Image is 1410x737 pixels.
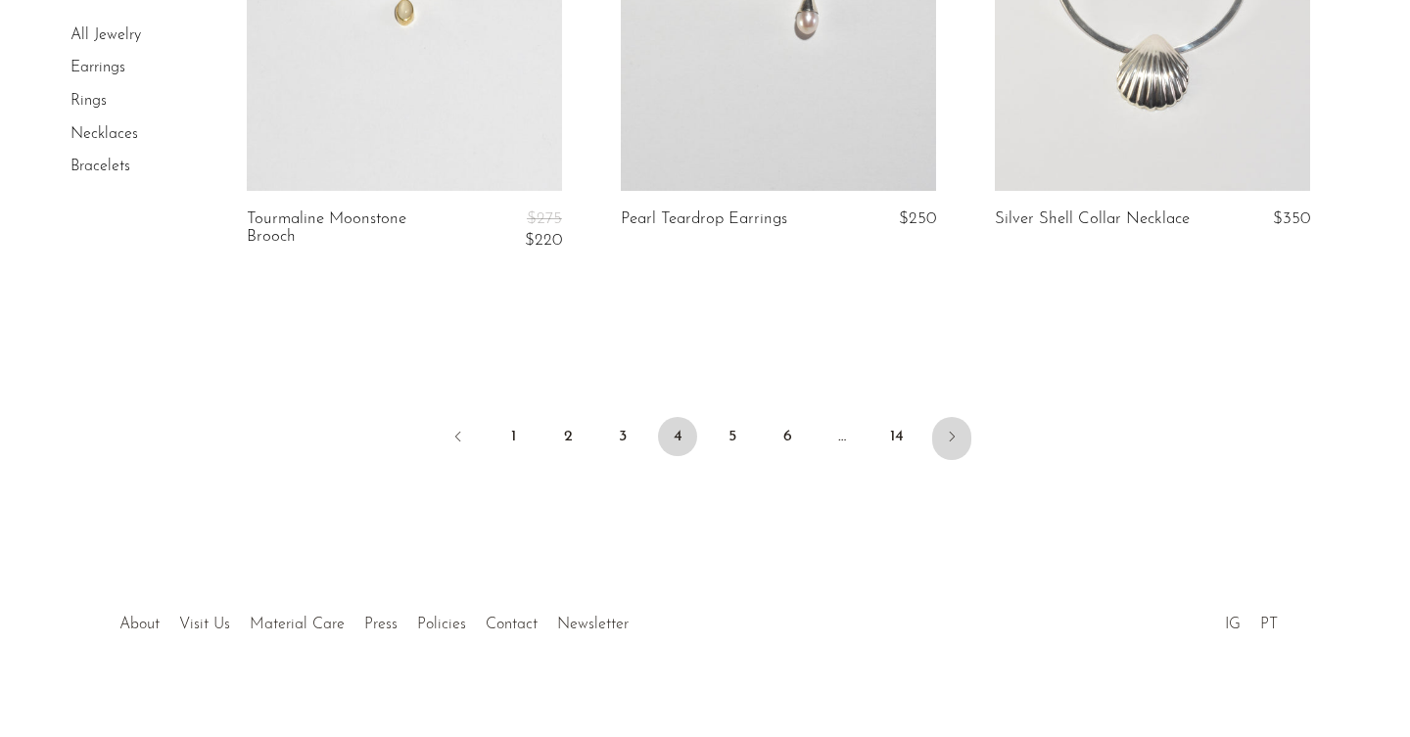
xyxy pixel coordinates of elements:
span: $275 [527,210,562,227]
ul: Social Medias [1215,601,1288,638]
a: Rings [70,93,107,109]
span: $350 [1273,210,1310,227]
a: About [119,617,160,632]
a: 2 [548,417,587,456]
a: Policies [417,617,466,632]
span: … [822,417,862,456]
a: 6 [768,417,807,456]
a: 14 [877,417,916,456]
a: Bracelets [70,159,130,174]
a: 1 [493,417,533,456]
a: Pearl Teardrop Earrings [621,210,787,228]
a: All Jewelry [70,27,141,43]
a: Earrings [70,61,125,76]
a: Next [932,417,971,460]
ul: Quick links [110,601,638,638]
a: Silver Shell Collar Necklace [995,210,1190,228]
a: IG [1225,617,1241,632]
a: Tourmaline Moonstone Brooch [247,210,455,251]
span: $250 [899,210,936,227]
a: 3 [603,417,642,456]
a: PT [1260,617,1278,632]
a: Previous [439,417,478,460]
a: Contact [486,617,538,632]
a: Necklaces [70,126,138,142]
a: Material Care [250,617,345,632]
a: Visit Us [179,617,230,632]
a: 5 [713,417,752,456]
span: 4 [658,417,697,456]
a: Press [364,617,398,632]
span: $220 [525,232,562,249]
